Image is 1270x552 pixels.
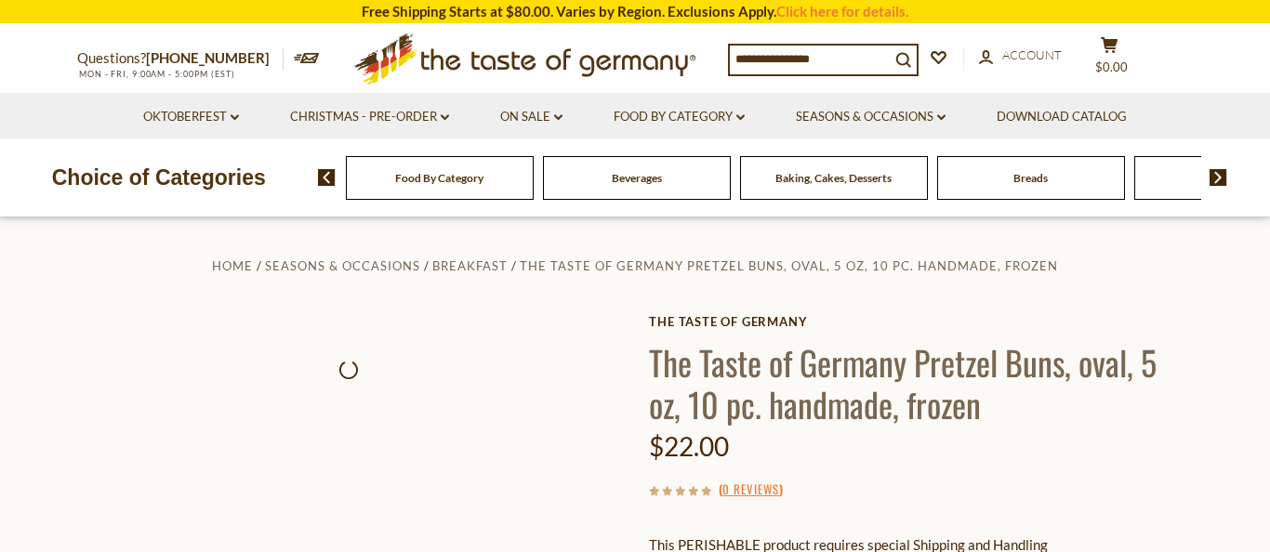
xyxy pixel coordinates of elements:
a: The Taste of Germany [649,314,1193,329]
a: Breakfast [432,258,508,273]
a: Beverages [612,171,662,185]
a: Account [979,46,1062,66]
a: [PHONE_NUMBER] [146,49,270,66]
span: $0.00 [1095,59,1128,74]
a: Seasons & Occasions [265,258,420,273]
a: Click here for details. [776,3,908,20]
a: Food By Category [614,107,745,127]
p: Questions? [77,46,284,71]
h1: The Taste of Germany Pretzel Buns, oval, 5 oz, 10 pc. handmade, frozen [649,341,1193,425]
a: Home [212,258,253,273]
button: $0.00 [1081,36,1137,83]
a: 0 Reviews [722,480,779,500]
img: next arrow [1210,169,1227,186]
span: ( ) [719,480,783,498]
span: $22.00 [649,430,729,462]
img: previous arrow [318,169,336,186]
a: Oktoberfest [143,107,239,127]
a: Download Catalog [997,107,1127,127]
a: On Sale [500,107,562,127]
span: MON - FRI, 9:00AM - 5:00PM (EST) [77,69,235,79]
a: The Taste of Germany Pretzel Buns, oval, 5 oz, 10 pc. handmade, frozen [520,258,1058,273]
a: Christmas - PRE-ORDER [290,107,449,127]
a: Baking, Cakes, Desserts [775,171,892,185]
a: Breads [1013,171,1048,185]
a: Seasons & Occasions [796,107,946,127]
a: Food By Category [395,171,483,185]
span: Account [1002,47,1062,62]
